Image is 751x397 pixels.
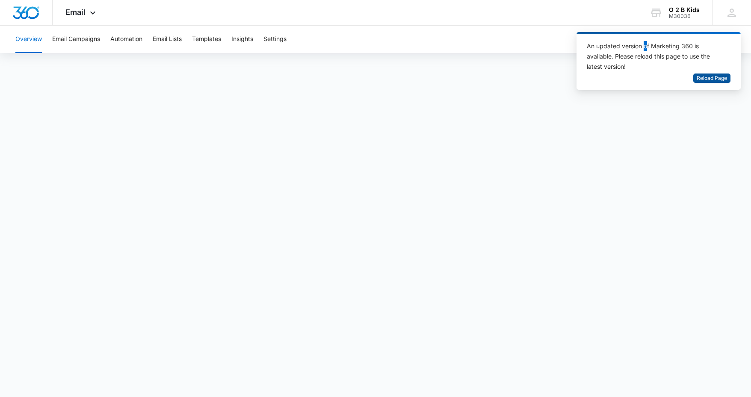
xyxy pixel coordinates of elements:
button: Email Lists [153,26,182,53]
button: Settings [263,26,287,53]
div: account id [669,13,700,19]
div: An updated version of Marketing 360 is available. Please reload this page to use the latest version! [587,41,720,72]
span: Reload Page [697,74,727,82]
button: Overview [15,26,42,53]
button: Reload Page [693,74,730,83]
button: Automation [110,26,142,53]
div: account name [669,6,700,13]
button: Templates [192,26,221,53]
button: Email Campaigns [52,26,100,53]
button: Insights [231,26,253,53]
span: Email [65,8,86,17]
